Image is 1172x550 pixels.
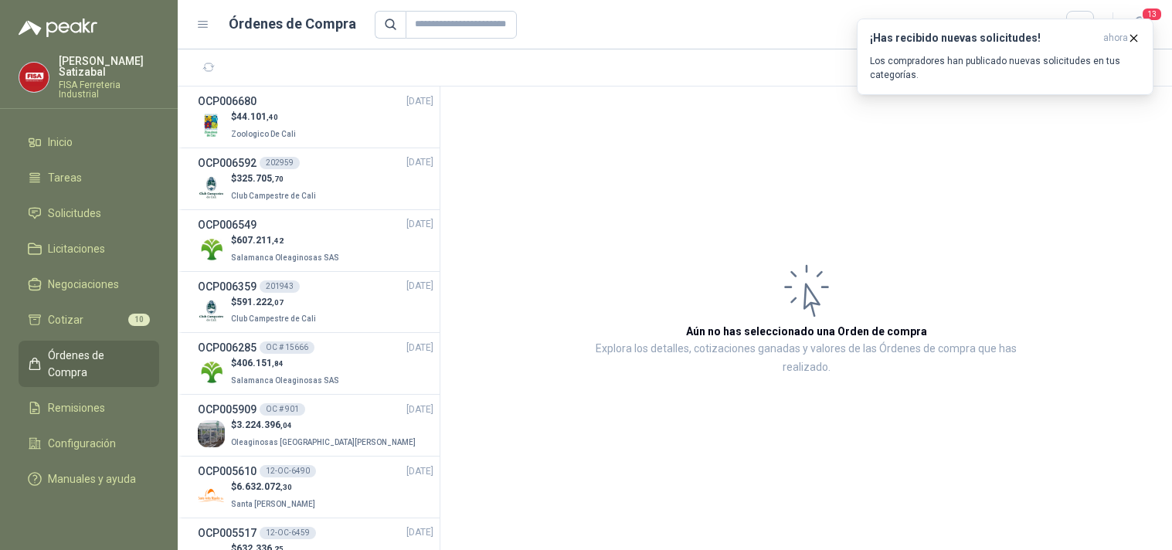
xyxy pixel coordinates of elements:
[198,112,225,139] img: Company Logo
[48,399,105,416] span: Remisiones
[231,376,339,385] span: Salamanca Oleaginosas SAS
[19,127,159,157] a: Inicio
[260,527,316,539] div: 12-OC-6459
[406,341,433,355] span: [DATE]
[229,13,356,35] h1: Órdenes de Compra
[260,403,305,416] div: OC # 901
[231,130,296,138] span: Zoologico De Cali
[236,481,292,492] span: 6.632.072
[59,56,159,77] p: [PERSON_NAME] Satizabal
[1141,7,1163,22] span: 13
[272,175,284,183] span: ,70
[198,463,433,511] a: OCP00561012-OC-6490[DATE] Company Logo$6.632.072,30Santa [PERSON_NAME]
[48,169,82,186] span: Tareas
[236,358,284,368] span: 406.151
[686,323,927,340] h3: Aún no has seleccionado una Orden de compra
[231,110,299,124] p: $
[19,270,159,299] a: Negociaciones
[48,311,83,328] span: Cotizar
[236,235,284,246] span: 607.211
[48,205,101,222] span: Solicitudes
[406,155,433,170] span: [DATE]
[198,174,225,201] img: Company Logo
[198,236,225,263] img: Company Logo
[236,173,284,184] span: 325.705
[19,199,159,228] a: Solicitudes
[260,157,300,169] div: 202959
[19,305,159,334] a: Cotizar10
[870,32,1097,45] h3: ¡Has recibido nuevas solicitudes!
[406,279,433,294] span: [DATE]
[198,93,256,110] h3: OCP006680
[1103,32,1128,45] span: ahora
[19,63,49,92] img: Company Logo
[198,154,256,171] h3: OCP006592
[198,358,225,385] img: Company Logo
[1126,11,1153,39] button: 13
[231,295,319,310] p: $
[198,154,433,203] a: OCP006592202959[DATE] Company Logo$325.705,70Club Campestre de Cali
[260,280,300,293] div: 201943
[231,233,342,248] p: $
[236,111,278,122] span: 44.101
[59,80,159,99] p: FISA Ferreteria Industrial
[198,216,256,233] h3: OCP006549
[231,314,316,323] span: Club Campestre de Cali
[198,401,256,418] h3: OCP005909
[267,113,278,121] span: ,40
[48,435,116,452] span: Configuración
[19,163,159,192] a: Tareas
[231,253,339,262] span: Salamanca Oleaginosas SAS
[231,171,319,186] p: $
[236,419,292,430] span: 3.224.396
[272,359,284,368] span: ,84
[198,216,433,265] a: OCP006549[DATE] Company Logo$607.211,42Salamanca Oleaginosas SAS
[198,401,433,450] a: OCP005909OC # 901[DATE] Company Logo$3.224.396,04Oleaginosas [GEOGRAPHIC_DATA][PERSON_NAME]
[406,402,433,417] span: [DATE]
[198,93,433,141] a: OCP006680[DATE] Company Logo$44.101,40Zoologico De Cali
[406,217,433,232] span: [DATE]
[198,463,256,480] h3: OCP005610
[406,464,433,479] span: [DATE]
[595,340,1017,377] p: Explora los detalles, cotizaciones ganadas y valores de las Órdenes de compra que has realizado.
[19,341,159,387] a: Órdenes de Compra
[272,236,284,245] span: ,42
[870,54,1140,82] p: Los compradores han publicado nuevas solicitudes en tus categorías.
[198,278,433,327] a: OCP006359201943[DATE] Company Logo$591.222,07Club Campestre de Cali
[231,480,318,494] p: $
[280,483,292,491] span: ,30
[260,465,316,477] div: 12-OC-6490
[231,192,316,200] span: Club Campestre de Cali
[406,94,433,109] span: [DATE]
[19,429,159,458] a: Configuración
[48,240,105,257] span: Licitaciones
[198,339,256,356] h3: OCP006285
[19,464,159,494] a: Manuales y ayuda
[48,347,144,381] span: Órdenes de Compra
[198,278,256,295] h3: OCP006359
[19,234,159,263] a: Licitaciones
[19,393,159,423] a: Remisiones
[48,276,119,293] span: Negociaciones
[857,19,1153,95] button: ¡Has recibido nuevas solicitudes!ahora Los compradores han publicado nuevas solicitudes en tus ca...
[280,421,292,429] span: ,04
[19,19,97,37] img: Logo peakr
[48,134,73,151] span: Inicio
[198,482,225,509] img: Company Logo
[198,420,225,447] img: Company Logo
[231,500,315,508] span: Santa [PERSON_NAME]
[48,470,136,487] span: Manuales y ayuda
[231,418,419,433] p: $
[406,525,433,540] span: [DATE]
[198,525,256,542] h3: OCP005517
[231,438,416,446] span: Oleaginosas [GEOGRAPHIC_DATA][PERSON_NAME]
[128,314,150,326] span: 10
[260,341,314,354] div: OC # 15666
[231,356,342,371] p: $
[198,297,225,324] img: Company Logo
[272,298,284,307] span: ,07
[236,297,284,307] span: 591.222
[198,339,433,388] a: OCP006285OC # 15666[DATE] Company Logo$406.151,84Salamanca Oleaginosas SAS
